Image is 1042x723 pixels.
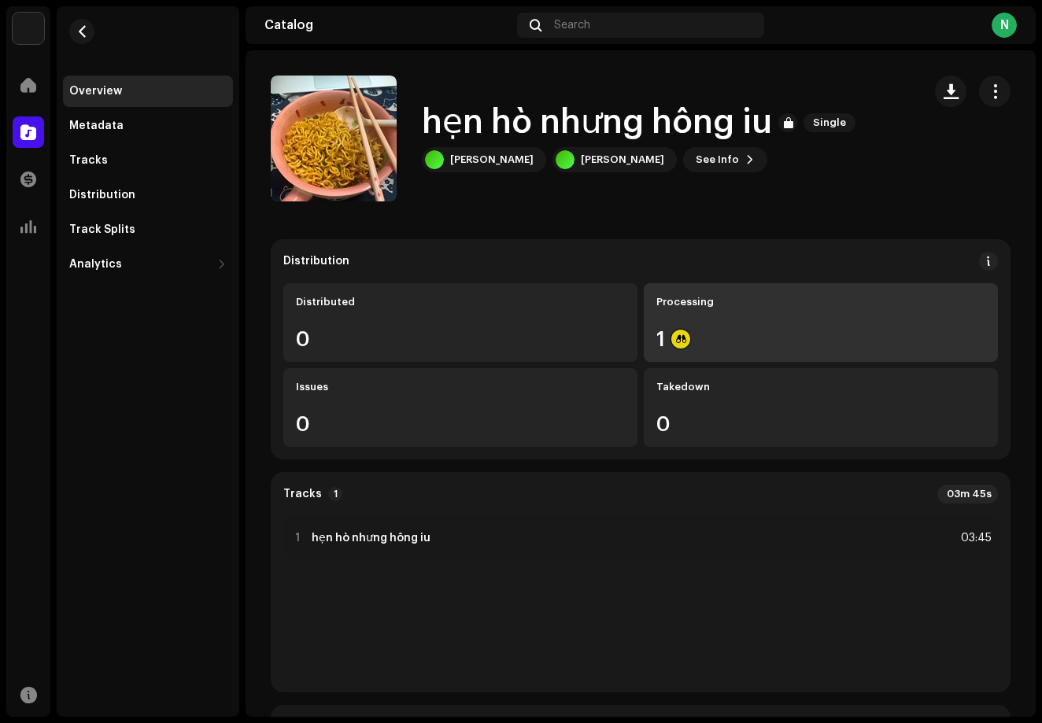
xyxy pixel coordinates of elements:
div: Analytics [69,258,122,271]
h1: hẹn hò nhưng hông iu [422,105,772,141]
div: Catalog [264,19,511,31]
strong: Tracks [283,488,322,500]
img: 190830b2-3b53-4b0d-992c-d3620458de1d [13,13,44,44]
div: Distributed [296,296,625,308]
re-m-nav-item: Metadata [63,110,233,142]
p-badge: 1 [328,487,342,501]
span: Single [804,113,855,132]
div: Tracks [69,154,108,167]
span: See Info [696,144,739,175]
div: Distribution [69,189,135,201]
div: Issues [296,381,625,393]
div: Track Splits [69,223,135,236]
div: N [992,13,1017,38]
re-m-nav-item: Track Splits [63,214,233,245]
div: [PERSON_NAME] [581,153,664,166]
div: Processing [656,296,985,308]
strong: hẹn hò nhưng hông iu [312,532,430,544]
div: [PERSON_NAME] [450,153,534,166]
div: 03:45 [957,529,992,548]
button: See Info [683,147,767,172]
span: Search [554,19,590,31]
re-m-nav-item: Tracks [63,145,233,176]
re-m-nav-dropdown: Analytics [63,249,233,280]
re-m-nav-item: Distribution [63,179,233,211]
div: Distribution [283,255,349,267]
div: Takedown [656,381,985,393]
div: 03m 45s [937,485,998,504]
re-m-nav-item: Overview [63,76,233,107]
div: Metadata [69,120,124,132]
div: Overview [69,85,122,98]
